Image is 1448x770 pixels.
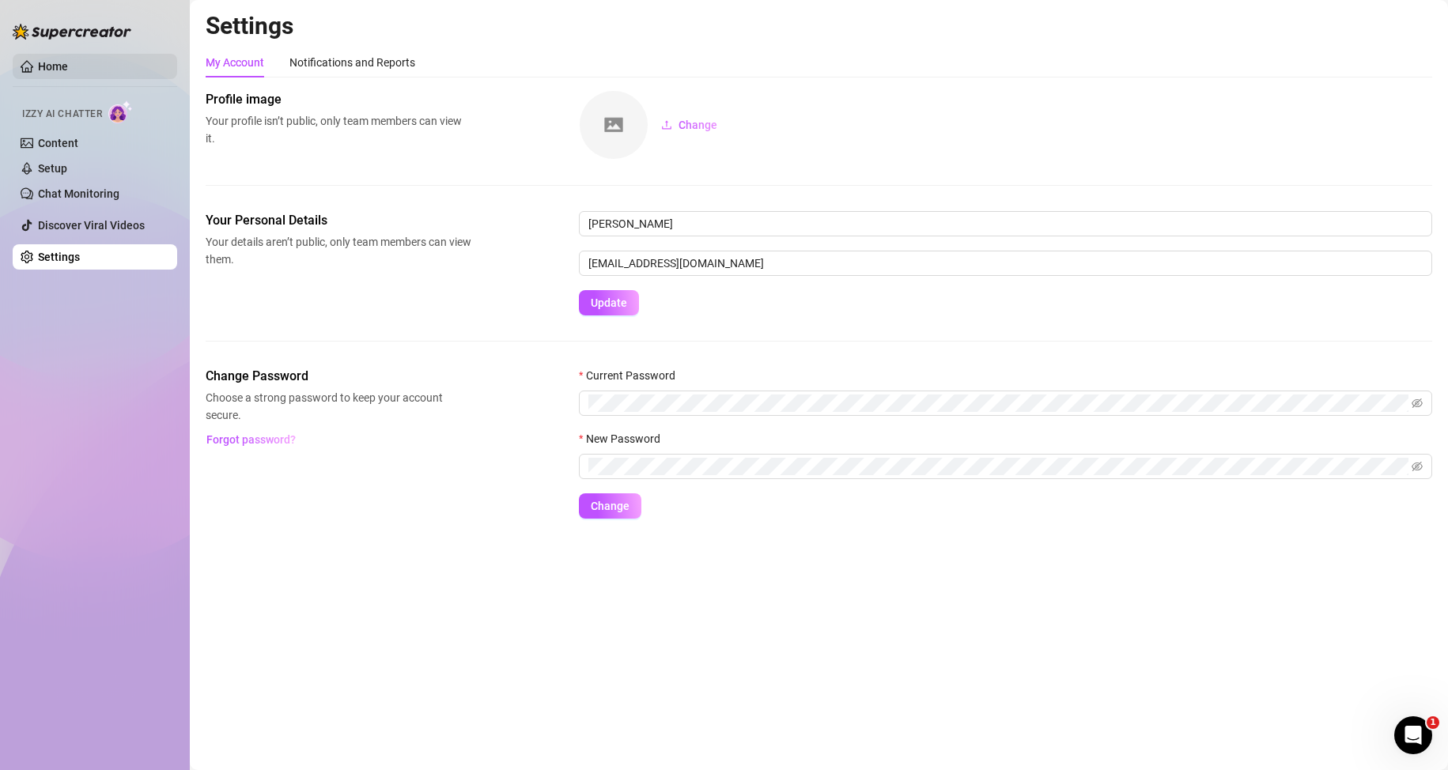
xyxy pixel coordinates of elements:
a: Settings [38,251,80,263]
label: Current Password [579,367,686,384]
span: Profile image [206,90,471,109]
span: eye-invisible [1412,461,1423,472]
img: logo-BBDzfeDw.svg [13,24,131,40]
h2: Settings [206,11,1432,41]
span: 1 [1427,716,1439,729]
span: Your profile isn’t public, only team members can view it. [206,112,471,147]
img: AI Chatter [108,100,133,123]
a: Content [38,137,78,149]
input: Enter name [579,211,1432,236]
span: eye-invisible [1412,398,1423,409]
img: square-placeholder.png [580,91,648,159]
button: Forgot password? [206,427,296,452]
div: Notifications and Reports [289,54,415,71]
span: upload [661,119,672,130]
label: New Password [579,430,671,447]
input: New Password [588,458,1408,475]
button: Update [579,290,639,315]
span: Your details aren’t public, only team members can view them. [206,233,471,268]
span: Your Personal Details [206,211,471,230]
button: Change [579,493,641,519]
a: Setup [38,162,67,175]
input: Enter new email [579,251,1432,276]
span: Change Password [206,367,471,386]
span: Forgot password? [206,433,296,446]
button: Change [648,112,730,138]
input: Current Password [588,394,1408,412]
a: Discover Viral Videos [38,219,145,232]
div: My Account [206,54,264,71]
span: Izzy AI Chatter [22,107,102,122]
span: Change [591,500,629,512]
a: Home [38,60,68,73]
span: Change [679,119,717,131]
span: Update [591,296,627,309]
iframe: Intercom live chat [1394,716,1432,754]
span: Choose a strong password to keep your account secure. [206,389,471,424]
a: Chat Monitoring [38,187,119,200]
